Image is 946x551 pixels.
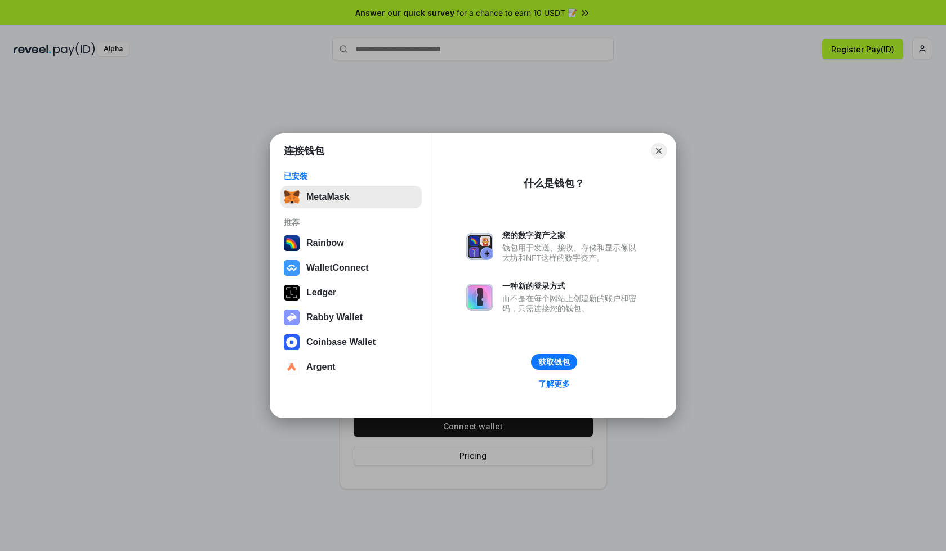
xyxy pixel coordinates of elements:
[280,281,422,304] button: Ledger
[524,177,584,190] div: 什么是钱包？
[284,310,300,325] img: svg+xml,%3Csvg%20xmlns%3D%22http%3A%2F%2Fwww.w3.org%2F2000%2Fsvg%22%20fill%3D%22none%22%20viewBox...
[306,192,349,202] div: MetaMask
[531,354,577,370] button: 获取钱包
[306,362,336,372] div: Argent
[280,232,422,254] button: Rainbow
[502,281,642,291] div: 一种新的登录方式
[532,377,577,391] a: 了解更多
[651,143,667,159] button: Close
[306,312,363,322] div: Rabby Wallet
[502,293,642,313] div: 而不是在每个网站上创建新的账户和密码，只需连接您的钱包。
[284,260,300,276] img: svg+xml,%3Csvg%20width%3D%2228%22%20height%3D%2228%22%20viewBox%3D%220%200%2028%2028%22%20fill%3D...
[466,284,493,311] img: svg+xml,%3Csvg%20xmlns%3D%22http%3A%2F%2Fwww.w3.org%2F2000%2Fsvg%22%20fill%3D%22none%22%20viewBox...
[284,334,300,350] img: svg+xml,%3Csvg%20width%3D%2228%22%20height%3D%2228%22%20viewBox%3D%220%200%2028%2028%22%20fill%3D...
[284,285,300,301] img: svg+xml,%3Csvg%20xmlns%3D%22http%3A%2F%2Fwww.w3.org%2F2000%2Fsvg%22%20width%3D%2228%22%20height%3...
[306,263,369,273] div: WalletConnect
[466,233,493,260] img: svg+xml,%3Csvg%20xmlns%3D%22http%3A%2F%2Fwww.w3.org%2F2000%2Fsvg%22%20fill%3D%22none%22%20viewBox...
[280,356,422,378] button: Argent
[284,189,300,205] img: svg+xml,%3Csvg%20fill%3D%22none%22%20height%3D%2233%22%20viewBox%3D%220%200%2035%2033%22%20width%...
[280,257,422,279] button: WalletConnect
[538,379,570,389] div: 了解更多
[306,238,344,248] div: Rainbow
[502,230,642,240] div: 您的数字资产之家
[306,288,336,298] div: Ledger
[280,306,422,329] button: Rabby Wallet
[284,171,418,181] div: 已安装
[538,357,570,367] div: 获取钱包
[284,144,324,158] h1: 连接钱包
[280,331,422,353] button: Coinbase Wallet
[280,186,422,208] button: MetaMask
[306,337,376,347] div: Coinbase Wallet
[284,217,418,227] div: 推荐
[284,359,300,375] img: svg+xml,%3Csvg%20width%3D%2228%22%20height%3D%2228%22%20viewBox%3D%220%200%2028%2028%22%20fill%3D...
[284,235,300,251] img: svg+xml,%3Csvg%20width%3D%22120%22%20height%3D%22120%22%20viewBox%3D%220%200%20120%20120%22%20fil...
[502,243,642,263] div: 钱包用于发送、接收、存储和显示像以太坊和NFT这样的数字资产。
